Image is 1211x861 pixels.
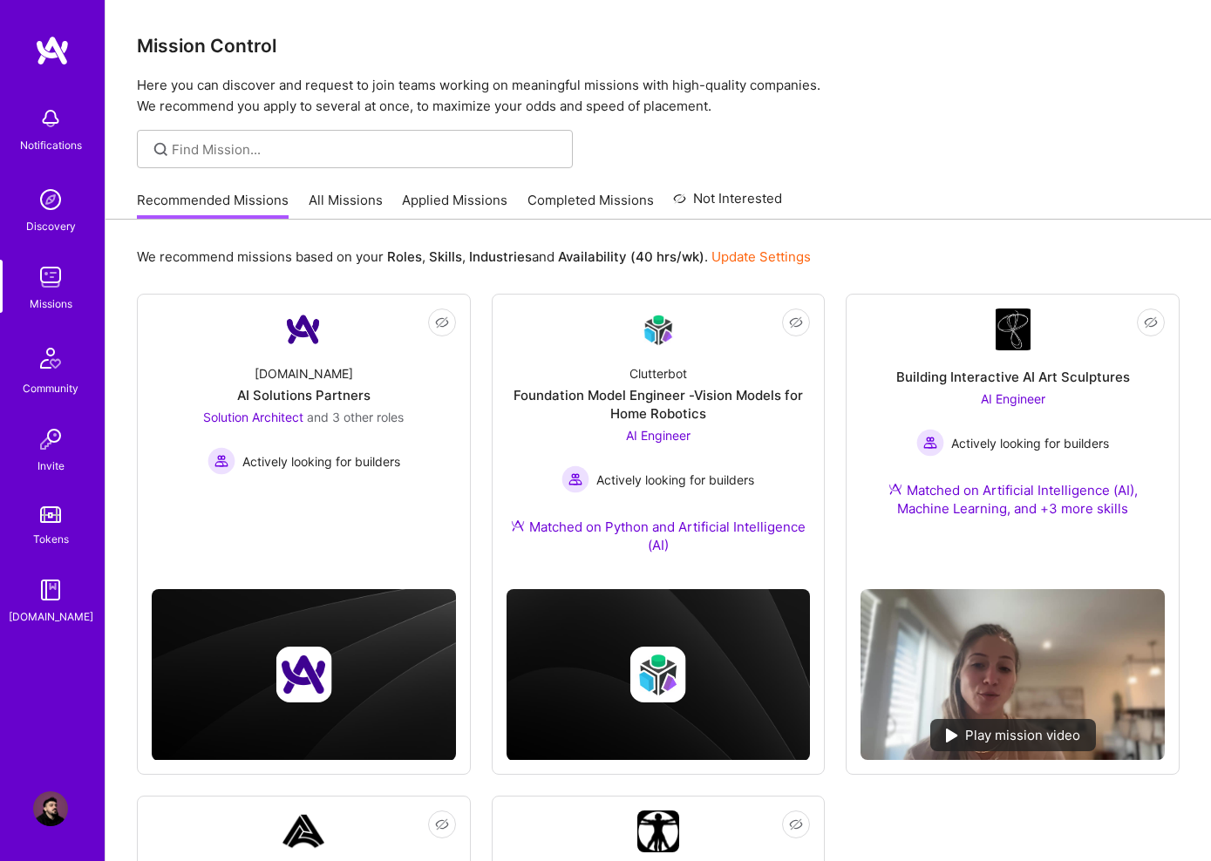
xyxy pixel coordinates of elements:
div: AI Solutions Partners [237,386,371,404]
a: Company LogoBuilding Interactive AI Art SculpturesAI Engineer Actively looking for buildersActive... [861,308,1165,575]
i: icon EyeClosed [435,315,449,329]
p: Here you can discover and request to join teams working on meaningful missions with high-quality ... [137,75,1180,117]
img: discovery [33,182,68,217]
img: Company logo [630,647,686,702]
h3: Mission Control [137,35,1180,57]
img: Ateam Purple Icon [888,482,902,496]
div: [DOMAIN_NAME] [255,364,353,383]
div: Building Interactive AI Art Sculptures [896,368,1130,386]
img: Company Logo [637,810,679,852]
div: Matched on Python and Artificial Intelligence (AI) [507,518,811,554]
img: teamwork [33,260,68,295]
a: Update Settings [711,248,811,265]
img: Actively looking for builders [561,465,589,493]
div: Discovery [26,217,76,235]
i: icon EyeClosed [789,817,803,831]
img: Company Logo [996,308,1031,350]
div: Invite [37,457,65,475]
img: play [946,729,958,742]
img: Actively looking for builders [916,429,944,457]
input: Find Mission... [172,140,560,159]
a: User Avatar [29,791,72,826]
img: Company logo [276,647,331,702]
img: bell [33,101,68,136]
i: icon SearchGrey [151,139,171,159]
a: Recommended Missions [137,191,289,220]
img: tokens [40,506,61,523]
div: Notifications [20,136,82,154]
p: We recommend missions based on your , , and . [137,247,811,266]
b: Availability (40 hrs/wk) [558,248,704,265]
span: and 3 other roles [307,410,404,424]
span: AI Engineer [626,428,691,443]
div: Matched on Artificial Intelligence (AI), Machine Learning, and +3 more skills [861,481,1165,518]
i: icon EyeClosed [1144,315,1158,329]
span: Actively looking for builders [596,471,754,489]
div: Missions [30,295,72,313]
span: AI Engineer [981,391,1045,406]
img: Ateam Purple Icon [511,519,525,532]
a: Applied Missions [402,191,507,220]
img: Actively looking for builders [208,447,235,475]
img: cover [507,589,811,761]
i: icon EyeClosed [789,315,803,329]
b: Roles [387,248,422,265]
img: User Avatar [33,791,68,826]
img: Community [30,337,71,379]
img: Company Logo [282,810,324,852]
a: All Missions [309,191,383,220]
span: Solution Architect [203,410,303,424]
i: icon EyeClosed [435,817,449,831]
img: Company Logo [637,309,679,350]
div: Foundation Model Engineer -Vision Models for Home Robotics [507,386,811,423]
img: guide book [33,573,68,607]
img: logo [35,35,70,66]
div: Tokens [33,530,69,548]
b: Industries [469,248,532,265]
a: Not Interested [673,188,782,220]
span: Actively looking for builders [242,452,400,471]
img: Company Logo [282,308,324,350]
a: Company LogoClutterbotFoundation Model Engineer -Vision Models for Home RoboticsAI Engineer Activ... [507,308,811,575]
a: Completed Missions [527,191,654,220]
div: Play mission video [930,719,1096,751]
div: Community [23,379,78,397]
div: Clutterbot [629,364,687,383]
a: Company Logo[DOMAIN_NAME]AI Solutions PartnersSolution Architect and 3 other rolesActively lookin... [152,308,456,527]
b: Skills [429,248,462,265]
img: Invite [33,422,68,457]
div: [DOMAIN_NAME] [9,607,93,626]
img: No Mission [861,589,1165,760]
span: Actively looking for builders [951,434,1109,452]
img: cover [152,589,456,761]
